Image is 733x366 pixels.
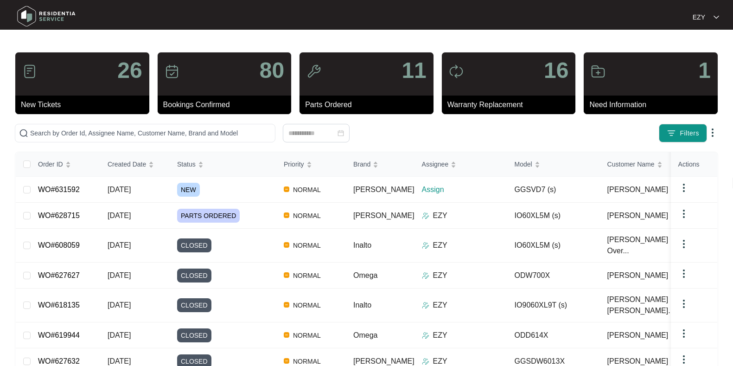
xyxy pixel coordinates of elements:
td: ODD614X [507,322,600,348]
span: NORMAL [289,210,325,221]
img: dropdown arrow [678,328,689,339]
span: PARTS ORDERED [177,209,240,223]
img: icon [306,64,321,79]
img: dropdown arrow [678,238,689,250]
span: CLOSED [177,269,211,283]
span: Omega [353,331,377,339]
img: Vercel Logo [284,212,289,218]
a: WO#631592 [38,186,80,193]
img: Assigner Icon [422,358,429,365]
a: WO#618135 [38,301,80,309]
p: New Tickets [21,99,149,110]
a: WO#619944 [38,331,80,339]
img: dropdown arrow [678,182,689,193]
span: Order ID [38,159,63,169]
th: Created Date [100,152,170,177]
span: [DATE] [108,186,131,193]
span: Assignee [422,159,449,169]
span: NORMAL [289,184,325,195]
img: icon [165,64,179,79]
span: Omega [353,271,377,279]
img: dropdown arrow [678,354,689,365]
span: Filters [680,128,699,138]
td: IO9060XL9T (s) [507,289,600,322]
img: dropdown arrow [678,268,689,279]
img: Assigner Icon [422,332,429,339]
img: dropdown arrow [678,298,689,309]
span: CLOSED [177,328,211,342]
p: 80 [260,59,284,82]
img: Vercel Logo [284,242,289,248]
p: EZY [433,270,447,281]
span: CLOSED [177,238,211,252]
p: Need Information [589,99,718,110]
span: NORMAL [289,240,325,251]
span: Priority [284,159,304,169]
span: [PERSON_NAME] [353,357,414,365]
img: dropdown arrow [707,127,718,138]
img: icon [22,64,37,79]
th: Model [507,152,600,177]
img: filter icon [667,128,676,138]
button: filter iconFilters [659,124,707,142]
th: Priority [276,152,346,177]
p: EZY [433,300,447,311]
span: Inalto [353,301,371,309]
th: Order ID [31,152,100,177]
span: [DATE] [108,212,131,219]
img: search-icon [19,128,28,138]
td: GGSVD7 (s) [507,177,600,203]
span: [PERSON_NAME] [PERSON_NAME]... [607,294,681,316]
p: 16 [544,59,568,82]
span: Created Date [108,159,146,169]
span: [PERSON_NAME] [607,184,669,195]
img: Vercel Logo [284,358,289,364]
img: Assigner Icon [422,212,429,219]
img: Assigner Icon [422,272,429,279]
p: Bookings Confirmed [163,99,292,110]
span: [PERSON_NAME] [607,330,669,341]
input: Search by Order Id, Assignee Name, Customer Name, Brand and Model [30,128,271,138]
p: EZY [433,330,447,341]
img: Vercel Logo [284,186,289,192]
p: EZY [433,240,447,251]
img: Vercel Logo [284,302,289,308]
span: Status [177,159,196,169]
img: icon [591,64,606,79]
span: [DATE] [108,271,131,279]
th: Actions [671,152,717,177]
span: [DATE] [108,357,131,365]
span: NEW [177,183,200,197]
img: dropdown arrow [714,15,719,19]
a: WO#627627 [38,271,80,279]
p: EZY [693,13,705,22]
td: IO60XL5M (s) [507,229,600,263]
span: [DATE] [108,331,131,339]
a: WO#627632 [38,357,80,365]
a: WO#608059 [38,241,80,249]
span: [DATE] [108,241,131,249]
p: Parts Ordered [305,99,433,110]
p: 1 [698,59,711,82]
span: Customer Name [607,159,655,169]
span: [PERSON_NAME] [607,210,669,221]
span: Model [515,159,532,169]
img: icon [449,64,464,79]
td: IO60XL5M (s) [507,203,600,229]
span: [DATE] [108,301,131,309]
span: [PERSON_NAME] [353,212,414,219]
span: [PERSON_NAME] Over... [607,234,681,257]
span: Brand [353,159,370,169]
span: CLOSED [177,298,211,312]
th: Status [170,152,276,177]
img: Assigner Icon [422,242,429,249]
td: ODW700X [507,263,600,289]
th: Assignee [414,152,507,177]
img: dropdown arrow [678,208,689,219]
p: Assign [422,184,507,195]
span: [PERSON_NAME] [353,186,414,193]
span: [PERSON_NAME] [607,270,669,281]
a: WO#628715 [38,212,80,219]
span: NORMAL [289,270,325,281]
span: NORMAL [289,300,325,311]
